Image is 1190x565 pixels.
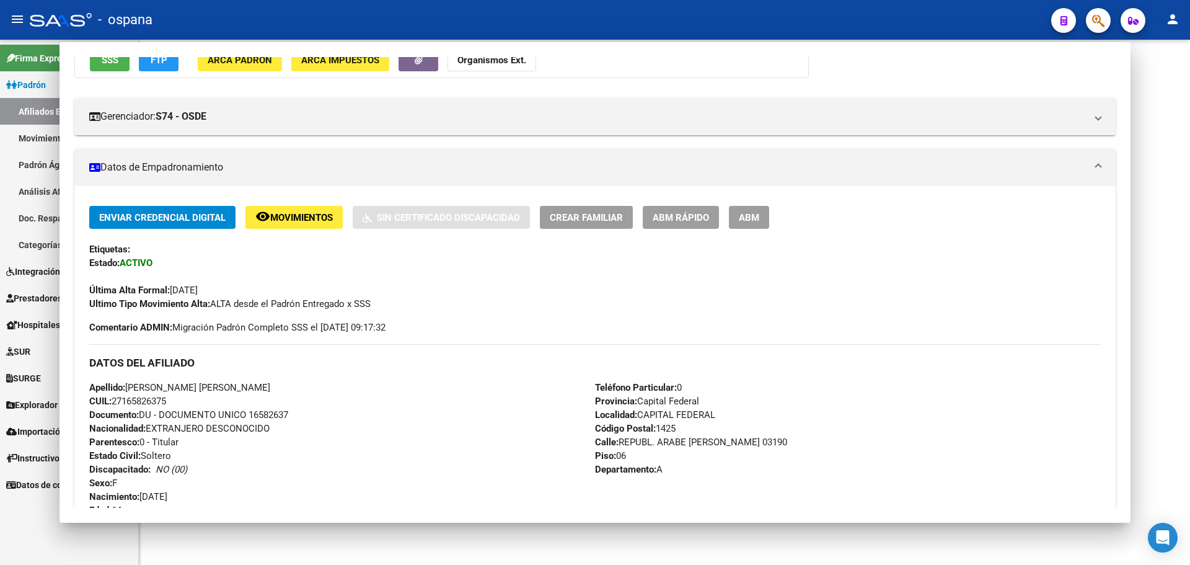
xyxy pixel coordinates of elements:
span: SUR [6,345,30,358]
span: [PERSON_NAME] [PERSON_NAME] [89,382,270,393]
span: Importación de Archivos [6,425,113,438]
span: Soltero [89,450,171,461]
strong: Apellido: [89,382,125,393]
strong: Nacimiento: [89,491,139,502]
button: ARCA Impuestos [291,48,389,71]
i: NO (00) [156,464,187,475]
strong: Discapacitado: [89,464,151,475]
span: Hospitales Públicos [6,318,96,332]
span: 1425 [595,423,676,434]
span: [DATE] [89,285,198,296]
span: Migración Padrón Completo SSS el [DATE] 09:17:32 [89,321,386,334]
span: SURGE [6,371,41,385]
mat-icon: remove_red_eye [255,209,270,224]
span: FTP [151,55,167,66]
mat-expansion-panel-header: Datos de Empadronamiento [74,149,1116,186]
button: Movimientos [245,206,343,229]
span: ARCA Padrón [208,55,272,66]
mat-panel-title: Datos de Empadronamiento [89,160,1086,175]
button: Sin Certificado Discapacidad [353,206,530,229]
button: FTP [139,48,178,71]
span: - ospana [98,6,152,33]
strong: CUIL: [89,396,112,407]
span: SSS [102,55,118,66]
strong: Teléfono Particular: [595,382,677,393]
strong: Edad: [89,505,112,516]
span: ALTA desde el Padrón Entregado x SSS [89,298,371,309]
span: ARCA Impuestos [301,55,379,66]
strong: Ultimo Tipo Movimiento Alta: [89,298,210,309]
button: ABM [729,206,769,229]
span: EXTRANJERO DESCONOCIDO [89,423,270,434]
strong: Piso: [595,450,616,461]
span: Movimientos [270,212,333,223]
strong: Organismos Ext. [457,55,526,66]
span: Capital Federal [595,396,699,407]
span: A [595,464,663,475]
span: F [89,478,117,489]
div: Open Intercom Messenger [1148,523,1178,553]
strong: Localidad: [595,409,637,420]
mat-expansion-panel-header: Gerenciador:S74 - OSDE [74,98,1116,135]
span: REPUBL. ARABE [PERSON_NAME] 03190 [595,437,787,448]
h3: DATOS DEL AFILIADO [89,356,1101,370]
span: Padrón [6,78,46,92]
button: ABM Rápido [643,206,719,229]
strong: Parentesco: [89,437,139,448]
button: Organismos Ext. [447,48,536,71]
button: ARCA Padrón [198,48,282,71]
span: Instructivos [6,452,64,465]
strong: Sexo: [89,478,112,489]
strong: S74 - OSDE [156,109,206,124]
span: Prestadores / Proveedores [6,291,119,305]
strong: Etiquetas: [89,244,130,255]
span: Explorador de Archivos [6,398,105,412]
span: 0 - Titular [89,437,178,448]
button: Crear Familiar [540,206,633,229]
span: CAPITAL FEDERAL [595,409,715,420]
span: Integración (discapacidad) [6,265,121,278]
span: Crear Familiar [550,212,623,223]
span: Sin Certificado Discapacidad [377,212,520,223]
span: ABM [739,212,759,223]
button: SSS [90,48,130,71]
span: Enviar Credencial Digital [99,212,226,223]
strong: ACTIVO [120,257,152,269]
strong: Calle: [595,437,619,448]
span: 64 [89,505,121,516]
button: Enviar Credencial Digital [89,206,236,229]
span: 27165826375 [89,396,166,407]
span: 0 [595,382,682,393]
strong: Departamento: [595,464,656,475]
span: Datos de contacto [6,478,87,492]
span: DU - DOCUMENTO UNICO 16582637 [89,409,288,420]
mat-panel-title: Gerenciador: [89,109,1086,124]
strong: Estado: [89,257,120,269]
strong: Documento: [89,409,139,420]
mat-icon: menu [10,12,25,27]
strong: Código Postal: [595,423,656,434]
span: Firma Express [6,51,71,65]
span: 06 [595,450,626,461]
strong: Nacionalidad: [89,423,146,434]
span: ABM Rápido [653,212,709,223]
strong: Provincia: [595,396,637,407]
strong: Estado Civil: [89,450,141,461]
mat-icon: person [1165,12,1180,27]
strong: Última Alta Formal: [89,285,170,296]
strong: Comentario ADMIN: [89,322,172,333]
span: [DATE] [89,491,167,502]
